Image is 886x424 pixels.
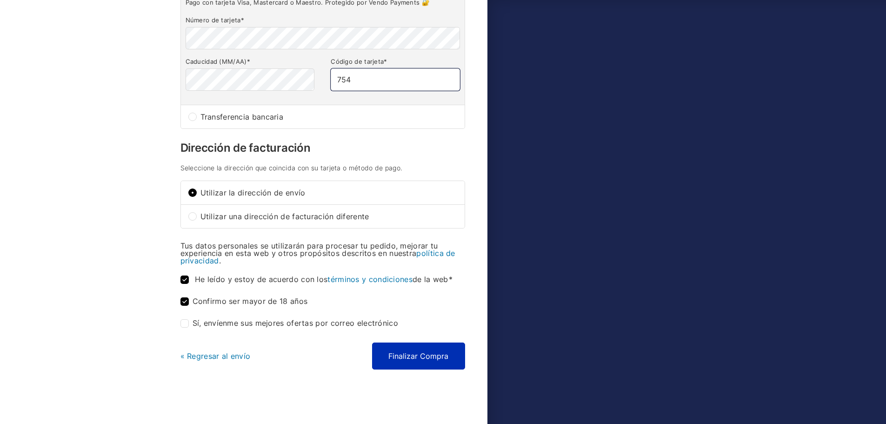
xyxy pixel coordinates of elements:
[180,249,455,265] a: política de privacidad
[180,297,189,306] input: Confirmo ser mayor de 18 años
[180,242,465,264] p: Tus datos personales se utilizarán para procesar tu pedido, mejorar tu experiencia en esta web y ...
[180,319,399,328] label: Sí, envíenme sus mejores ofertas por correo electrónico
[180,276,189,284] input: He leído y estoy de acuerdo con lostérminos y condicionesde la web
[331,68,460,91] input: CVV
[180,319,189,328] input: Sí, envíenme sus mejores ofertas por correo electrónico
[180,351,251,361] a: « Regresar al envío
[372,343,465,370] button: Finalizar Compra
[186,58,314,66] label: Caducidad (MM/AA)
[200,213,457,220] span: Utilizar una dirección de facturación diferente
[195,275,453,284] span: He leído y estoy de acuerdo con los de la web
[327,275,413,284] a: términos y condiciones
[180,142,465,154] h3: Dirección de facturación
[186,16,460,24] label: Número de tarjeta
[180,297,308,306] label: Confirmo ser mayor de 18 años
[200,113,457,121] span: Transferencia bancaria
[200,189,457,196] span: Utilizar la dirección de envío
[331,58,460,66] label: Código de tarjeta
[180,165,465,171] h4: Seleccione la dirección que coincida con su tarjeta o método de pago.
